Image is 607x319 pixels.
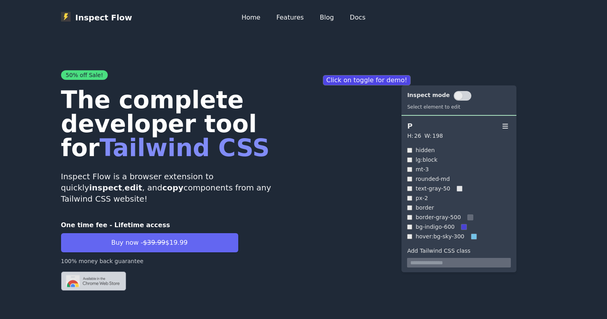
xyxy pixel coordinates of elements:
[61,257,238,265] p: 100% money back guarantee
[415,223,455,231] p: bg-indigo-600
[424,132,431,140] p: W:
[111,238,188,248] span: Buy now - $19.99
[61,233,238,252] button: Buy now -$39.99$19.99
[61,88,297,160] h1: The complete developer tool for
[432,132,443,140] p: 198
[99,134,269,162] span: Tailwind CSS
[407,91,450,101] p: Inspect mode
[415,175,450,183] p: rounded-md
[415,213,461,221] p: border-gray-500
[89,183,122,192] strong: inspect
[350,13,366,22] a: Docs
[415,232,464,240] p: hover:bg-sky-300
[407,132,413,140] p: H:
[415,146,435,154] p: hidden
[407,121,412,132] p: P
[61,12,132,23] p: Inspect Flow
[125,183,142,192] strong: edit
[407,247,511,255] label: Add Tailwind CSS class
[61,271,126,291] img: Chrome logo
[61,171,297,204] p: Inspect Flow is a browser extension to quickly , , and components from any Tailwind CSS website!
[415,156,437,164] p: lg:block
[61,70,108,80] span: 50% off Sale!
[415,165,429,173] p: mt-3
[241,13,260,22] a: Home
[415,184,450,192] p: text-gray-50
[162,183,184,192] strong: copy
[276,13,304,22] a: Features
[415,204,434,212] p: border
[61,10,546,26] nav: Global
[61,12,132,23] a: Inspect Flow logoInspect Flow
[407,104,471,110] p: Select element to edit
[415,194,428,202] p: px-2
[414,132,421,140] p: 26
[61,220,238,230] p: One time fee - Lifetime access
[323,75,411,85] p: Click on toggle for demo!
[143,239,165,246] span: $39.99
[320,13,334,22] a: Blog
[61,12,71,22] img: Inspect Flow logo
